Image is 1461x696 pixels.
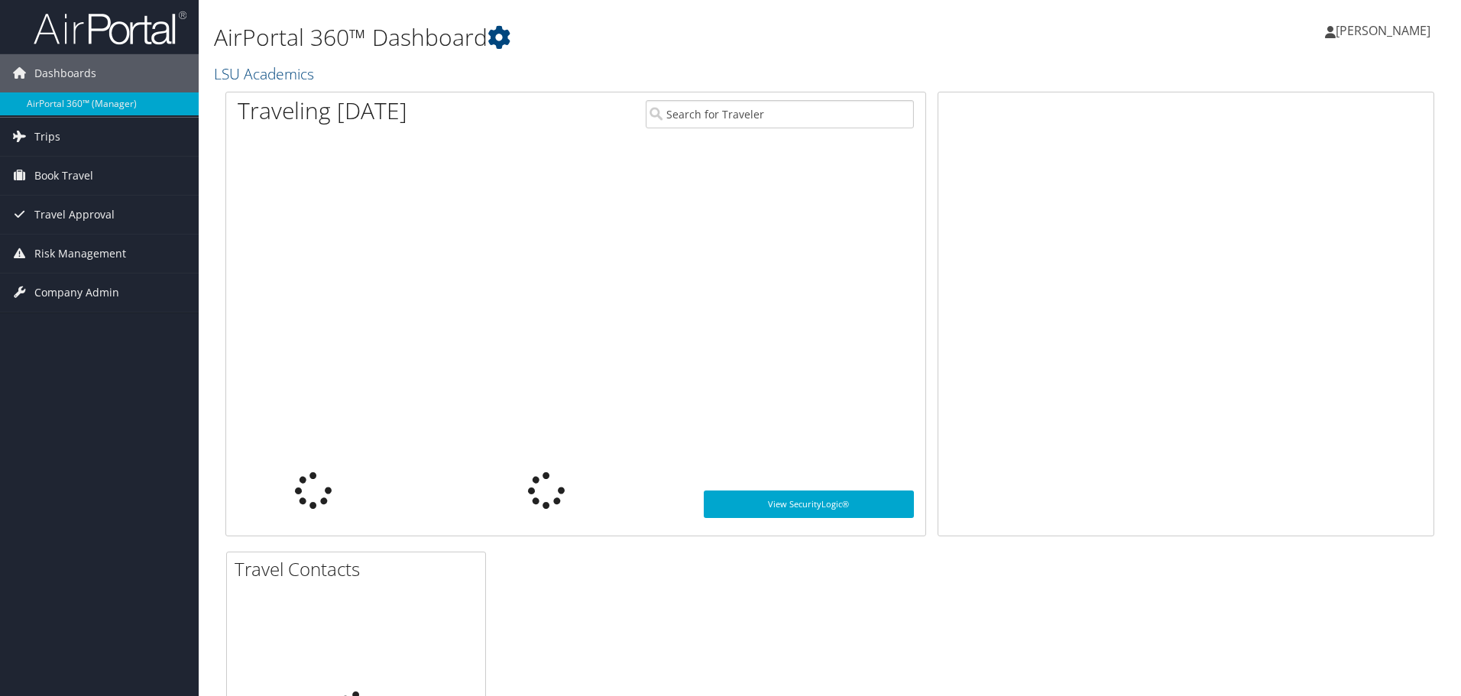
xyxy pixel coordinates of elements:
[34,274,119,312] span: Company Admin
[34,157,93,195] span: Book Travel
[34,10,186,46] img: airportal-logo.png
[34,235,126,273] span: Risk Management
[214,21,1035,53] h1: AirPortal 360™ Dashboard
[235,556,485,582] h2: Travel Contacts
[34,118,60,156] span: Trips
[34,54,96,92] span: Dashboards
[704,490,914,518] a: View SecurityLogic®
[238,95,407,127] h1: Traveling [DATE]
[646,100,914,128] input: Search for Traveler
[34,196,115,234] span: Travel Approval
[1336,22,1430,39] span: [PERSON_NAME]
[1325,8,1446,53] a: [PERSON_NAME]
[214,63,318,84] a: LSU Academics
